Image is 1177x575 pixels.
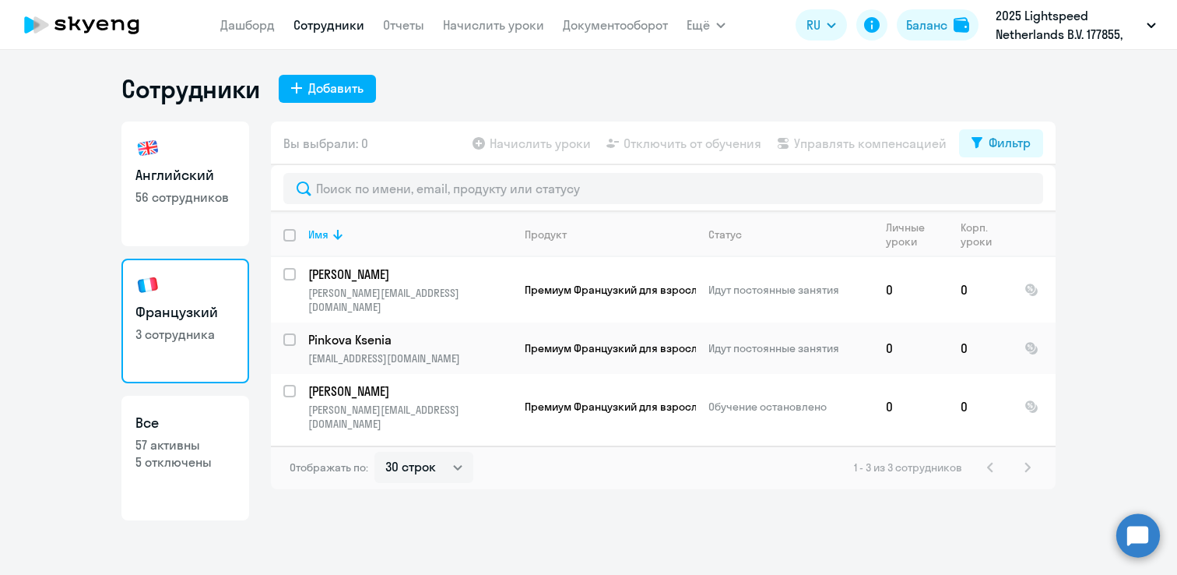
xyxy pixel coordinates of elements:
[308,331,511,348] p: Pinkova Ksenia
[121,122,249,246] a: Английский56 сотрудников
[886,220,936,249] div: Личные уроки
[687,9,726,41] button: Ещё
[308,383,511,431] a: [PERSON_NAME][PERSON_NAME][EMAIL_ADDRESS][DOMAIN_NAME]
[563,17,668,33] a: Документооборот
[806,16,820,34] span: RU
[796,9,847,41] button: RU
[308,331,511,365] a: Pinkova Ksenia[EMAIL_ADDRESS][DOMAIN_NAME]
[443,17,544,33] a: Начислить уроки
[383,17,424,33] a: Отчеты
[525,400,711,414] span: Премиум Французкий для взрослых
[525,283,711,297] span: Премиум Французкий для взрослых
[308,79,364,97] div: Добавить
[996,6,1140,44] p: 2025 Lightspeed Netherlands B.V. 177855, [GEOGRAPHIC_DATA], ООО
[220,17,275,33] a: Дашборд
[135,326,235,343] p: 3 сотрудника
[989,133,1031,152] div: Фильтр
[906,16,947,34] div: Баланс
[961,220,1011,249] div: Корп. уроки
[293,17,364,33] a: Сотрудники
[283,134,368,153] span: Вы выбрали: 0
[708,283,873,297] p: Идут постоянные занятия
[135,136,160,161] img: english
[290,460,368,474] span: Отображать по:
[948,323,1012,374] td: 0
[308,286,511,314] p: [PERSON_NAME][EMAIL_ADDRESS][DOMAIN_NAME]
[135,273,160,298] img: french
[308,228,511,242] div: Имя
[687,16,710,34] span: Ещё
[873,257,948,323] td: 0
[708,400,873,414] p: Обучение остановлено
[525,341,711,355] span: Премиум Французкий для взрослых
[525,228,695,242] div: Продукт
[873,323,948,374] td: 0
[135,453,235,471] p: 5 отключены
[854,460,962,474] span: 1 - 3 из 3 сотрудников
[948,257,1012,323] td: 0
[135,413,235,433] h3: Все
[886,220,947,249] div: Личные уроки
[948,374,1012,439] td: 0
[135,436,235,453] p: 57 активны
[279,75,376,103] button: Добавить
[873,374,948,439] td: 0
[897,9,978,41] button: Балансbalance
[135,189,235,206] p: 56 сотрудников
[708,341,873,355] p: Идут постоянные занятия
[308,351,511,365] p: [EMAIL_ADDRESS][DOMAIN_NAME]
[135,165,235,185] h3: Английский
[121,259,249,383] a: Французкий3 сотрудника
[308,403,511,431] p: [PERSON_NAME][EMAIL_ADDRESS][DOMAIN_NAME]
[959,129,1043,157] button: Фильтр
[525,228,567,242] div: Продукт
[308,266,511,283] p: [PERSON_NAME]
[308,383,511,400] p: [PERSON_NAME]
[708,228,742,242] div: Статус
[308,266,511,314] a: [PERSON_NAME][PERSON_NAME][EMAIL_ADDRESS][DOMAIN_NAME]
[135,302,235,323] h3: Французкий
[954,17,969,33] img: balance
[283,173,1043,204] input: Поиск по имени, email, продукту или статусу
[121,396,249,520] a: Все57 активны5 отключены
[708,228,873,242] div: Статус
[121,73,260,104] h1: Сотрудники
[961,220,1000,249] div: Корп. уроки
[308,228,329,242] div: Имя
[988,6,1164,44] button: 2025 Lightspeed Netherlands B.V. 177855, [GEOGRAPHIC_DATA], ООО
